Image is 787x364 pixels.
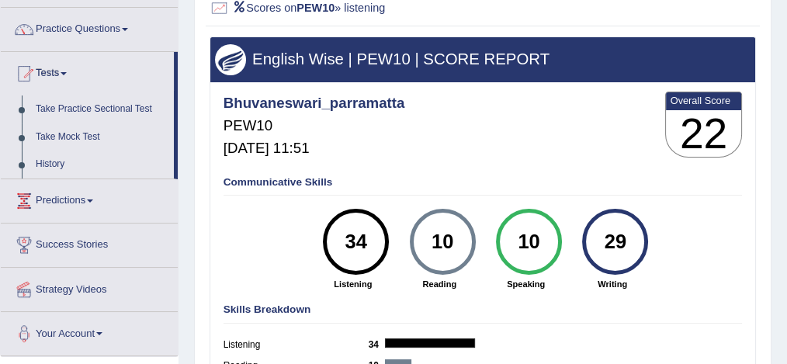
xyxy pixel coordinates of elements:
b: PEW10 [296,1,335,13]
h4: Skills Breakdown [224,304,743,316]
label: Listening [224,338,369,352]
a: Strategy Videos [1,268,178,307]
div: 10 [418,214,466,270]
strong: Speaking [490,278,563,290]
h5: PEW10 [224,118,405,134]
strong: Listening [317,278,390,290]
h3: English Wise | PEW10 | SCORE REPORT [215,50,750,68]
a: Tests [1,52,174,91]
h5: [DATE] 11:51 [224,140,405,157]
a: Take Practice Sectional Test [29,95,174,123]
b: 34 [369,339,386,350]
b: Overall Score [671,95,737,106]
a: Your Account [1,312,178,351]
img: wings.png [215,44,246,75]
h3: 22 [666,110,742,158]
a: Success Stories [1,224,178,262]
div: 10 [504,214,553,270]
a: Practice Questions [1,8,178,47]
h4: Bhuvaneswari_parramatta [224,95,405,112]
h4: Communicative Skills [224,177,743,189]
strong: Reading [403,278,476,290]
a: History [29,151,174,179]
div: 29 [591,214,640,270]
strong: Writing [576,278,649,290]
div: 34 [331,214,380,270]
a: Take Mock Test [29,123,174,151]
a: Predictions [1,179,178,218]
